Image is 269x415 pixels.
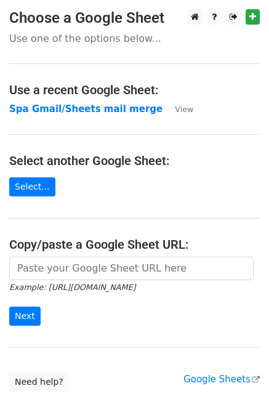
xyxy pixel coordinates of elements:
[9,9,260,27] h3: Choose a Google Sheet
[9,373,69,392] a: Need help?
[9,257,254,280] input: Paste your Google Sheet URL here
[9,283,135,292] small: Example: [URL][DOMAIN_NAME]
[9,307,41,326] input: Next
[9,32,260,45] p: Use one of the options below...
[163,103,193,115] a: View
[9,103,163,115] a: Spa Gmail/Sheets mail merge
[9,83,260,97] h4: Use a recent Google Sheet:
[207,356,269,415] iframe: Chat Widget
[183,374,260,385] a: Google Sheets
[175,105,193,114] small: View
[9,237,260,252] h4: Copy/paste a Google Sheet URL:
[9,177,55,196] a: Select...
[9,153,260,168] h4: Select another Google Sheet:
